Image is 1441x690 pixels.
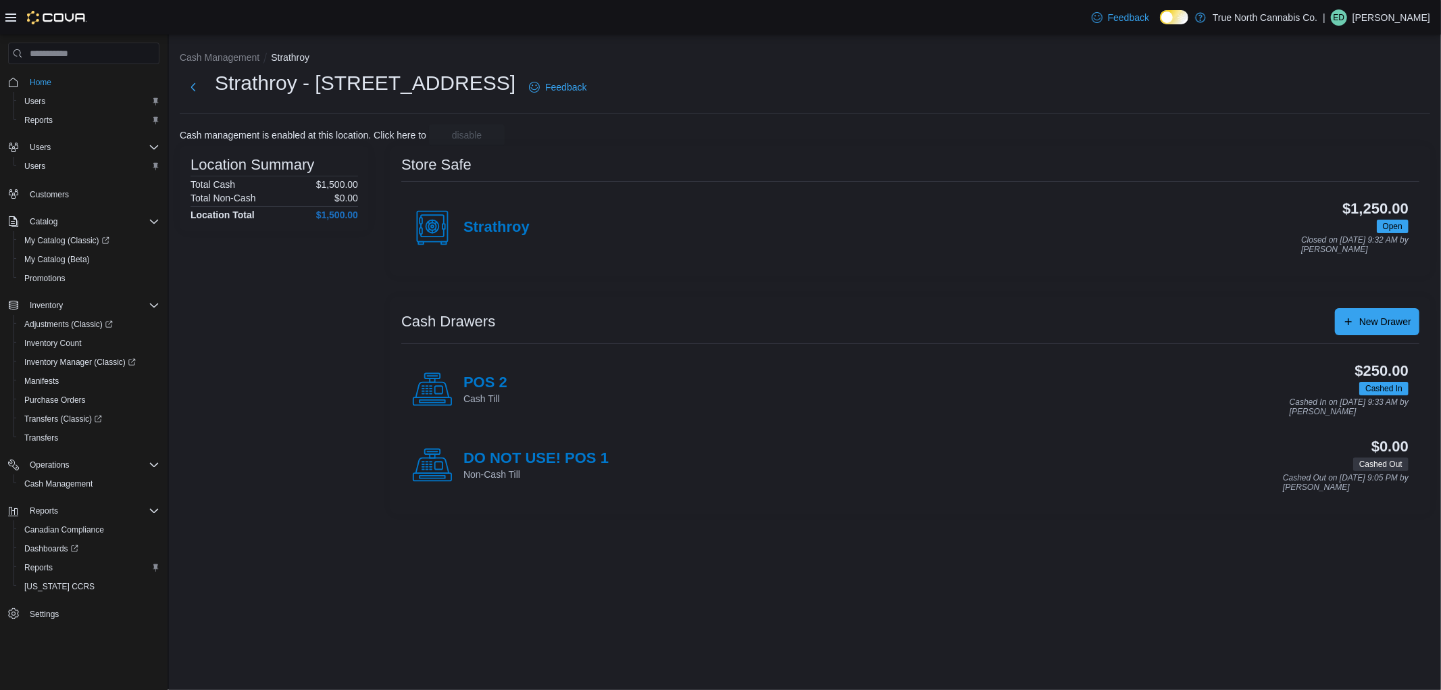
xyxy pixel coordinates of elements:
span: Users [24,96,45,107]
span: My Catalog (Classic) [24,235,109,246]
button: Reports [3,501,165,520]
button: Reports [24,503,64,519]
span: My Catalog (Beta) [19,251,159,268]
button: Next [180,74,207,101]
p: | [1323,9,1325,26]
span: Cashed Out [1359,458,1402,470]
a: Home [24,74,57,91]
button: Inventory [3,296,165,315]
p: Cashed Out on [DATE] 9:05 PM by [PERSON_NAME] [1283,474,1409,492]
span: Reports [24,115,53,126]
span: Promotions [19,270,159,287]
h3: $1,250.00 [1342,201,1409,217]
button: disable [429,124,505,146]
a: Purchase Orders [19,392,91,408]
a: [US_STATE] CCRS [19,578,100,595]
span: Dark Mode [1160,24,1161,25]
a: Settings [24,606,64,622]
span: Promotions [24,273,66,284]
span: Customers [30,189,69,200]
a: Dashboards [14,539,165,558]
a: Inventory Count [19,335,87,351]
span: Home [30,77,51,88]
span: New Drawer [1359,315,1411,328]
h3: $250.00 [1355,363,1409,379]
span: Transfers (Classic) [19,411,159,427]
a: My Catalog (Classic) [19,232,115,249]
span: Home [24,74,159,91]
span: Cashed In [1365,383,1402,395]
h3: Store Safe [401,157,472,173]
h3: $0.00 [1371,439,1409,455]
a: Adjustments (Classic) [14,315,165,334]
button: Cash Management [14,474,165,493]
span: Cash Management [19,476,159,492]
img: Cova [27,11,87,24]
p: Cash management is enabled at this location. Click here to [180,130,426,141]
span: Users [19,158,159,174]
input: Dark Mode [1160,10,1188,24]
button: Users [14,157,165,176]
button: Operations [24,457,75,473]
button: Canadian Compliance [14,520,165,539]
h4: POS 2 [463,374,507,392]
span: Settings [24,606,159,622]
p: True North Cannabis Co. [1213,9,1317,26]
p: Non-Cash Till [463,468,609,481]
span: Feedback [1108,11,1149,24]
span: Transfers [19,430,159,446]
nav: Complex example [8,67,159,659]
span: Users [19,93,159,109]
span: disable [452,128,482,142]
span: Manifests [24,376,59,387]
span: Transfers (Classic) [24,414,102,424]
button: Inventory [24,297,68,314]
span: Users [30,142,51,153]
span: Customers [24,185,159,202]
p: $1,500.00 [316,179,358,190]
span: Canadian Compliance [24,524,104,535]
a: Transfers (Classic) [19,411,107,427]
button: Users [24,139,56,155]
span: Catalog [24,214,159,230]
span: Catalog [30,216,57,227]
span: My Catalog (Beta) [24,254,90,265]
p: [PERSON_NAME] [1352,9,1430,26]
span: Cash Management [24,478,93,489]
span: Inventory Count [24,338,82,349]
a: Feedback [1086,4,1155,31]
button: Catalog [24,214,63,230]
a: Inventory Manager (Classic) [14,353,165,372]
a: My Catalog (Beta) [19,251,95,268]
button: Inventory Count [14,334,165,353]
h3: Cash Drawers [401,314,495,330]
h4: Location Total [191,210,255,220]
span: Reports [24,503,159,519]
h1: Strathroy - [STREET_ADDRESS] [215,70,515,97]
span: Cashed In [1359,382,1409,395]
span: Dashboards [19,541,159,557]
span: Users [24,161,45,172]
h4: Strathroy [463,219,530,237]
span: Feedback [545,80,586,94]
button: Operations [3,455,165,474]
button: My Catalog (Beta) [14,250,165,269]
button: Home [3,72,165,92]
span: Purchase Orders [24,395,86,405]
button: Strathroy [271,52,309,63]
button: Reports [14,558,165,577]
span: Reports [24,562,53,573]
h4: DO NOT USE! POS 1 [463,450,609,468]
button: [US_STATE] CCRS [14,577,165,596]
span: Inventory Manager (Classic) [19,354,159,370]
span: Operations [24,457,159,473]
a: My Catalog (Classic) [14,231,165,250]
span: Users [24,139,159,155]
a: Reports [19,112,58,128]
span: ED [1334,9,1345,26]
p: $0.00 [334,193,358,203]
nav: An example of EuiBreadcrumbs [180,51,1430,67]
a: Manifests [19,373,64,389]
span: Transfers [24,433,58,443]
h3: Location Summary [191,157,314,173]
